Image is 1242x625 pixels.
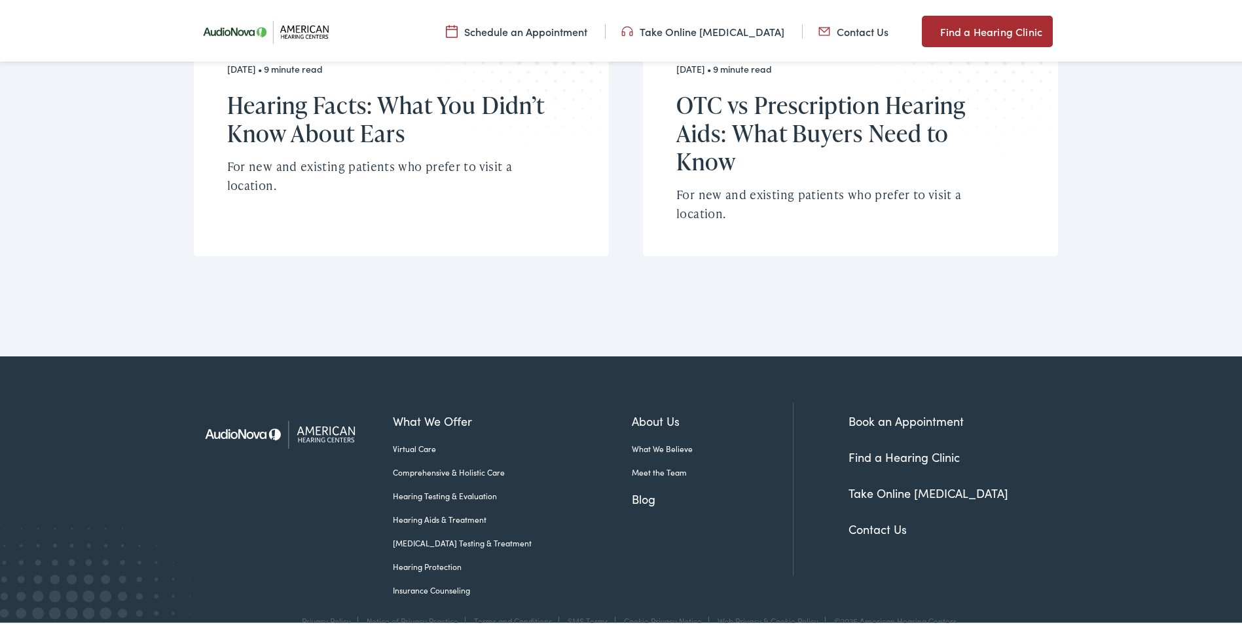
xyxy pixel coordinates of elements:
a: Terms and Conditions [474,613,552,624]
a: Virtual Care [393,440,632,452]
div: [DATE] • 9 minute read [676,61,1008,72]
a: What We Believe [632,440,793,452]
a: Notice of Privacy Practice [367,613,458,624]
h2: Hearing Facts: What You Didn’t Know About Ears [227,88,559,145]
img: American Hearing Centers [194,400,374,463]
a: Contact Us [849,518,907,535]
img: utility icon [446,22,458,36]
img: utility icon [621,22,633,36]
a: About Us [632,409,793,427]
img: utility icon [922,21,934,37]
a: Meet the Team [632,464,793,476]
p: For new and existing patients who prefer to visit a location. [676,183,1008,221]
img: utility icon [818,22,830,36]
a: [MEDICAL_DATA] Testing & Treatment [393,535,632,546]
a: Schedule an Appointment [446,22,587,36]
p: For new and existing patients who prefer to visit a location. [227,155,559,193]
a: Take Online [MEDICAL_DATA] [621,22,784,36]
a: Privacy Policy [302,613,351,624]
a: Find a Hearing Clinic [922,13,1053,45]
a: Cookie Privacy Notice [624,613,702,624]
a: Take Online [MEDICAL_DATA] [849,482,1008,499]
a: Hearing Testing & Evaluation [393,487,632,499]
a: What We Offer [393,409,632,427]
a: Hearing Aids & Treatment [393,511,632,523]
a: Hearing Protection [393,558,632,570]
a: Web Privacy & Cookie Policy [718,613,818,624]
a: Find a Hearing Clinic [849,446,960,463]
a: Blog [632,487,793,505]
a: SMS Terms [568,613,608,624]
a: Book an Appointment [849,410,964,426]
a: Insurance Counseling [393,582,632,594]
div: [DATE] • 9 minute read [227,61,559,72]
h2: OTC vs Prescription Hearing Aids: What Buyers Need to Know [676,88,1008,174]
a: Contact Us [818,22,888,36]
a: Comprehensive & Holistic Care [393,464,632,476]
div: ©2025 American Hearing Centers [828,614,957,623]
